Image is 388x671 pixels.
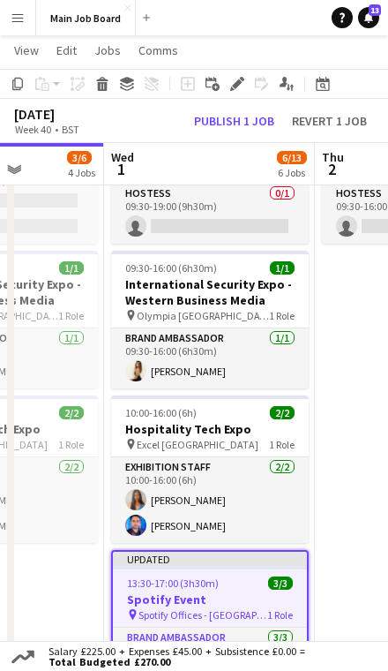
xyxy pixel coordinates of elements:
span: Wed [111,149,134,165]
span: 2/2 [59,406,84,419]
span: 13:30-17:00 (3h30m) [127,577,219,590]
span: 3/3 [268,577,293,590]
span: 09:30-16:00 (6h30m) [125,261,217,275]
h3: International Security Expo - Western Business Media [111,276,309,308]
span: 1 Role [267,608,293,622]
app-job-card: 10:00-16:00 (6h)2/2Hospitality Tech Expo Excel [GEOGRAPHIC_DATA]1 RoleExhibition Staff2/210:00-16... [111,396,309,543]
div: 6 Jobs [278,166,306,179]
span: Total Budgeted £270.00 [48,657,305,667]
span: 2/2 [270,406,295,419]
button: Revert 1 job [285,111,374,131]
a: 13 [358,7,379,28]
span: 1 Role [58,309,84,322]
span: 1 Role [269,309,295,322]
h3: Hospitality Tech Expo [111,421,309,437]
app-job-card: 09:30-16:00 (6h30m)1/1International Security Expo - Western Business Media Olympia [GEOGRAPHIC_DA... [111,251,309,388]
span: 1/1 [270,261,295,275]
div: Salary £225.00 + Expenses £45.00 + Subsistence £0.00 = [38,646,309,667]
div: 4 Jobs [68,166,95,179]
div: [DATE] [14,105,120,123]
a: Comms [131,39,185,62]
app-card-role: Brand Ambassador1/109:30-16:00 (6h30m)[PERSON_NAME] [111,328,309,388]
span: View [14,42,39,58]
a: Jobs [87,39,128,62]
span: 13 [369,4,381,16]
span: 10:00-16:00 (6h) [125,406,197,419]
span: 1 Role [269,438,295,451]
span: Excel [GEOGRAPHIC_DATA] [137,438,258,451]
button: Publish 1 job [187,111,281,131]
span: Olympia [GEOGRAPHIC_DATA] [137,309,269,322]
div: BST [62,123,79,136]
span: Spotify Offices - [GEOGRAPHIC_DATA] [138,608,267,622]
span: 3/6 [67,151,92,164]
span: Comms [138,42,178,58]
span: 1 [108,159,134,179]
span: 6/13 [277,151,307,164]
button: Main Job Board [36,1,136,35]
h3: Spotify Event [113,592,307,607]
a: Edit [49,39,84,62]
span: 1/1 [59,261,84,275]
span: Edit [56,42,77,58]
span: Thu [322,149,344,165]
app-card-role: Hostess0/109:30-19:00 (9h30m) [111,184,309,244]
span: 1 Role [58,438,84,451]
a: View [7,39,46,62]
span: 2 [319,159,344,179]
span: Jobs [94,42,121,58]
div: Updated [113,552,307,566]
app-card-role: Exhibition Staff2/210:00-16:00 (6h)[PERSON_NAME][PERSON_NAME] [111,457,309,543]
span: Week 40 [11,123,55,136]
